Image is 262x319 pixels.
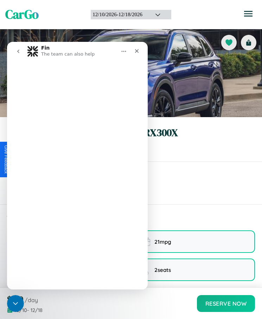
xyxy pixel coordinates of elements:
[197,295,255,312] button: Reserve Now
[7,42,148,289] iframe: Intercom live chat
[7,293,23,305] span: $ 190
[154,238,171,245] span: 21 mpg
[25,296,38,304] span: /day
[154,267,171,273] span: 2 seats
[7,295,24,312] iframe: Intercom live chat
[15,307,43,313] span: 12 / 10 - 12 / 18
[4,145,8,174] div: Give Feedback
[5,6,39,23] span: CarGo
[92,12,146,18] div: 12 / 10 / 2026 - 12 / 18 / 2026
